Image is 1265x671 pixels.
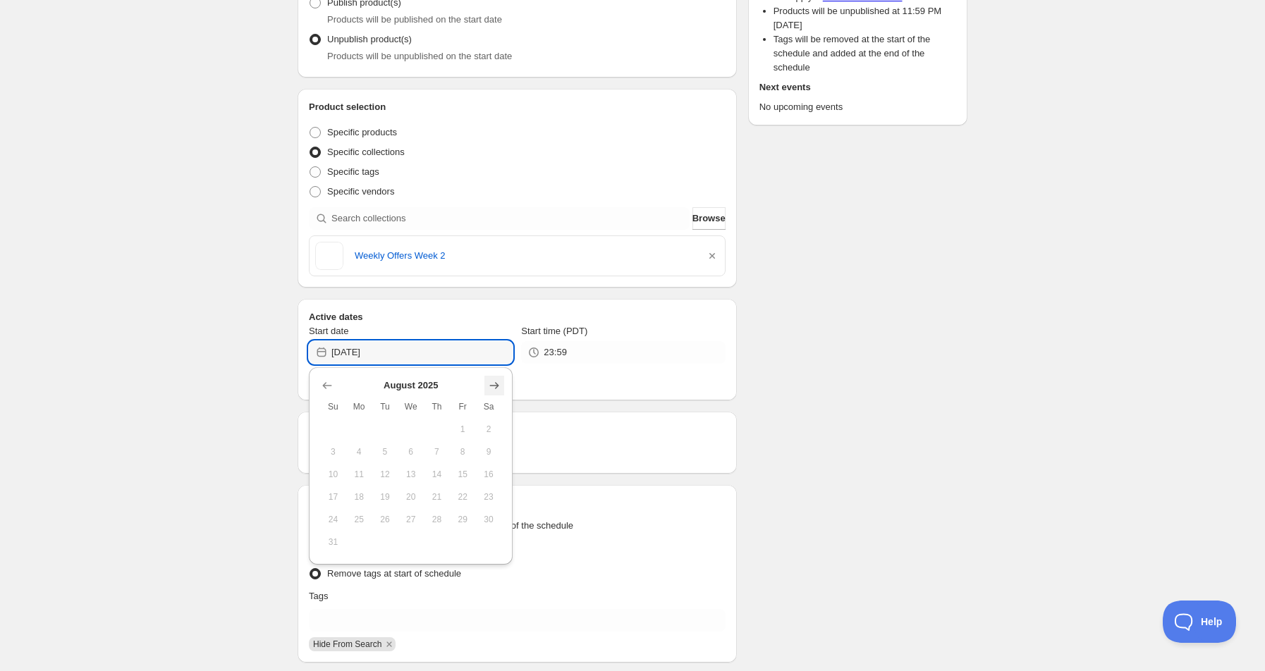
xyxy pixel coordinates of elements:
span: Hide From Search [313,639,381,649]
th: Sunday [320,395,346,418]
button: Saturday August 2 2025 [476,418,502,441]
span: 26 [378,514,393,525]
button: Tuesday August 5 2025 [372,441,398,463]
span: 16 [482,469,496,480]
span: 17 [326,491,341,503]
button: Thursday August 7 2025 [424,441,450,463]
span: 8 [456,446,470,457]
button: Thursday August 14 2025 [424,463,450,486]
span: Products will be unpublished on the start date [327,51,512,61]
li: Products will be unpublished at 11:59 PM [DATE] [774,4,956,32]
span: Su [326,401,341,412]
span: 25 [352,514,367,525]
h2: Repeating [309,423,726,437]
span: 15 [456,469,470,480]
button: Saturday August 9 2025 [476,441,502,463]
span: 14 [429,469,444,480]
th: Tuesday [372,395,398,418]
span: 4 [352,446,367,457]
button: Thursday August 28 2025 [424,508,450,531]
button: Wednesday August 20 2025 [398,486,424,508]
button: Tuesday August 19 2025 [372,486,398,508]
button: Sunday August 10 2025 [320,463,346,486]
a: Weekly Offers Week 2 [355,249,694,263]
button: Wednesday August 13 2025 [398,463,424,486]
span: 9 [482,446,496,457]
span: Specific vendors [327,186,394,197]
span: 6 [403,446,418,457]
span: Th [429,401,444,412]
button: Show next month, September 2025 [484,376,504,395]
span: 13 [403,469,418,480]
p: Tags [309,589,328,603]
button: Friday August 15 2025 [450,463,476,486]
h2: Product selection [309,100,726,114]
th: Monday [346,395,372,418]
span: 2 [482,424,496,435]
button: Thursday August 21 2025 [424,486,450,508]
button: Sunday August 3 2025 [320,441,346,463]
button: Sunday August 24 2025 [320,508,346,531]
span: Specific products [327,127,397,137]
span: 22 [456,491,470,503]
button: Tuesday August 26 2025 [372,508,398,531]
input: Search collections [331,207,690,230]
span: 29 [456,514,470,525]
span: 12 [378,469,393,480]
span: 28 [429,514,444,525]
button: Sunday August 17 2025 [320,486,346,508]
th: Saturday [476,395,502,418]
button: Friday August 1 2025 [450,418,476,441]
button: Monday August 4 2025 [346,441,372,463]
span: Mo [352,401,367,412]
span: We [403,401,418,412]
span: 19 [378,491,393,503]
h2: Tags [309,496,726,510]
button: Wednesday August 27 2025 [398,508,424,531]
th: Friday [450,395,476,418]
button: Sunday August 31 2025 [320,531,346,553]
p: No upcoming events [759,100,956,114]
button: Tuesday August 12 2025 [372,463,398,486]
span: 30 [482,514,496,525]
h2: Next events [759,80,956,94]
span: Start date [309,326,348,336]
iframe: Toggle Customer Support [1163,601,1237,643]
span: Fr [456,401,470,412]
span: 23 [482,491,496,503]
span: Specific tags [327,166,379,177]
li: Tags will be removed at the start of the schedule and added at the end of the schedule [774,32,956,75]
span: 10 [326,469,341,480]
span: 1 [456,424,470,435]
span: Remove tags at start of schedule [327,568,461,579]
th: Wednesday [398,395,424,418]
button: Show previous month, July 2025 [317,376,337,395]
button: Monday August 18 2025 [346,486,372,508]
span: 18 [352,491,367,503]
span: Browse [692,211,726,226]
span: 20 [403,491,418,503]
span: 5 [378,446,393,457]
span: Start time (PDT) [521,326,587,336]
span: Tu [378,401,393,412]
button: Monday August 25 2025 [346,508,372,531]
button: Saturday August 23 2025 [476,486,502,508]
th: Thursday [424,395,450,418]
span: 27 [403,514,418,525]
button: Wednesday August 6 2025 [398,441,424,463]
button: Saturday August 16 2025 [476,463,502,486]
span: Sa [482,401,496,412]
span: 7 [429,446,444,457]
span: Products will be published on the start date [327,14,502,25]
span: Unpublish product(s) [327,34,412,44]
button: Friday August 29 2025 [450,508,476,531]
button: Friday August 8 2025 [450,441,476,463]
span: 31 [326,536,341,548]
button: Friday August 22 2025 [450,486,476,508]
button: Browse [692,207,726,230]
span: 21 [429,491,444,503]
button: Remove Hide From Search [383,638,396,651]
h2: Active dates [309,310,726,324]
button: Monday August 11 2025 [346,463,372,486]
span: 11 [352,469,367,480]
